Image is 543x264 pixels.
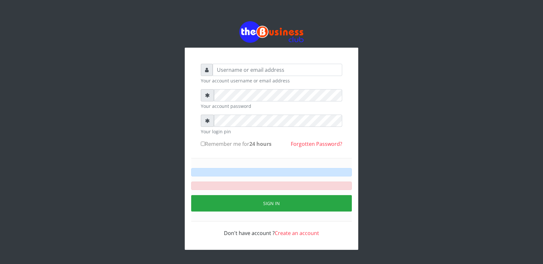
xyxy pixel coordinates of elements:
[213,64,342,76] input: Username or email address
[201,77,342,84] small: Your account username or email address
[201,103,342,109] small: Your account password
[201,140,271,148] label: Remember me for
[291,140,342,147] a: Forgotten Password?
[201,128,342,135] small: Your login pin
[275,230,319,237] a: Create an account
[201,222,342,237] div: Don't have account ?
[201,142,205,146] input: Remember me for24 hours
[249,140,271,147] b: 24 hours
[191,195,352,212] button: Sign in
